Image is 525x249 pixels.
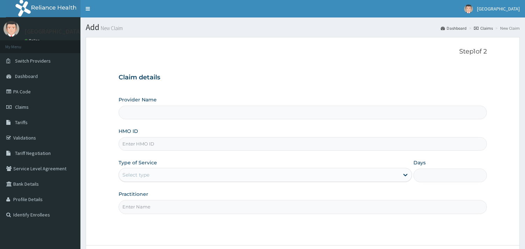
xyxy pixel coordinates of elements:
[119,200,487,214] input: Enter Name
[119,128,138,135] label: HMO ID
[99,26,123,31] small: New Claim
[15,150,51,156] span: Tariff Negotiation
[474,25,493,31] a: Claims
[119,48,487,56] p: Step 1 of 2
[15,104,29,110] span: Claims
[24,28,82,35] p: [GEOGRAPHIC_DATA]
[441,25,467,31] a: Dashboard
[15,119,28,126] span: Tariffs
[122,171,149,178] div: Select type
[119,96,157,103] label: Provider Name
[464,5,473,13] img: User Image
[86,23,520,32] h1: Add
[477,6,520,12] span: [GEOGRAPHIC_DATA]
[15,73,38,79] span: Dashboard
[15,58,51,64] span: Switch Providers
[119,191,148,198] label: Practitioner
[119,137,487,151] input: Enter HMO ID
[119,74,487,81] h3: Claim details
[24,38,41,43] a: Online
[413,159,426,166] label: Days
[494,25,520,31] li: New Claim
[3,21,19,37] img: User Image
[119,159,157,166] label: Type of Service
